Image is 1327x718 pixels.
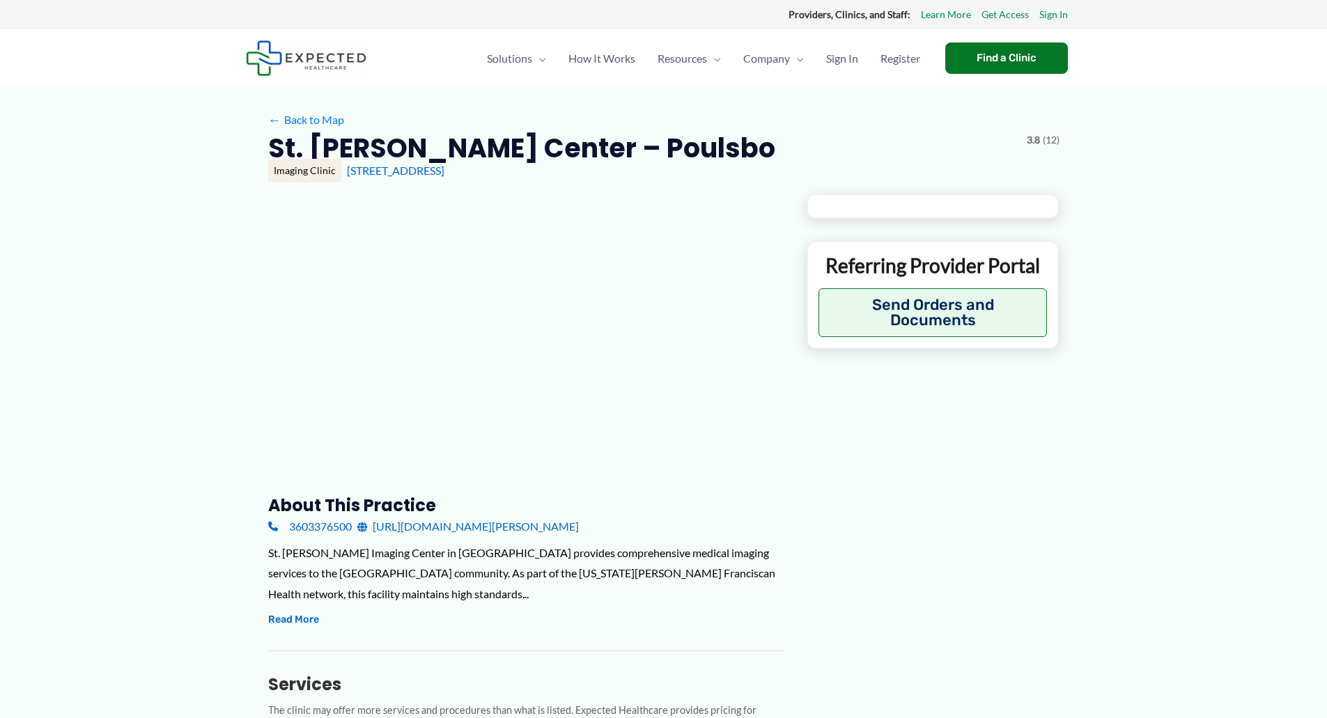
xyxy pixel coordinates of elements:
[818,288,1048,337] button: Send Orders and Documents
[268,113,281,126] span: ←
[268,159,341,182] div: Imaging Clinic
[557,34,646,83] a: How It Works
[357,516,579,537] a: [URL][DOMAIN_NAME][PERSON_NAME]
[981,6,1029,24] a: Get Access
[707,34,721,83] span: Menu Toggle
[1043,131,1060,149] span: (12)
[945,42,1068,74] a: Find a Clinic
[268,543,784,604] div: St. [PERSON_NAME] Imaging Center in [GEOGRAPHIC_DATA] provides comprehensive medical imaging serv...
[268,516,352,537] a: 3603376500
[869,34,931,83] a: Register
[268,611,319,628] button: Read More
[880,34,920,83] span: Register
[487,34,532,83] span: Solutions
[826,34,858,83] span: Sign In
[532,34,546,83] span: Menu Toggle
[568,34,635,83] span: How It Works
[268,494,784,516] h3: About this practice
[246,40,366,76] img: Expected Healthcare Logo - side, dark font, small
[921,6,971,24] a: Learn More
[815,34,869,83] a: Sign In
[476,34,931,83] nav: Primary Site Navigation
[789,8,910,20] strong: Providers, Clinics, and Staff:
[658,34,707,83] span: Resources
[476,34,557,83] a: SolutionsMenu Toggle
[268,109,344,130] a: ←Back to Map
[743,34,790,83] span: Company
[1039,6,1068,24] a: Sign In
[790,34,804,83] span: Menu Toggle
[268,673,784,695] h3: Services
[646,34,732,83] a: ResourcesMenu Toggle
[268,131,775,165] h2: St. [PERSON_NAME] Center – Poulsbo
[1027,131,1040,149] span: 3.8
[732,34,815,83] a: CompanyMenu Toggle
[818,253,1048,278] p: Referring Provider Portal
[347,164,444,177] a: [STREET_ADDRESS]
